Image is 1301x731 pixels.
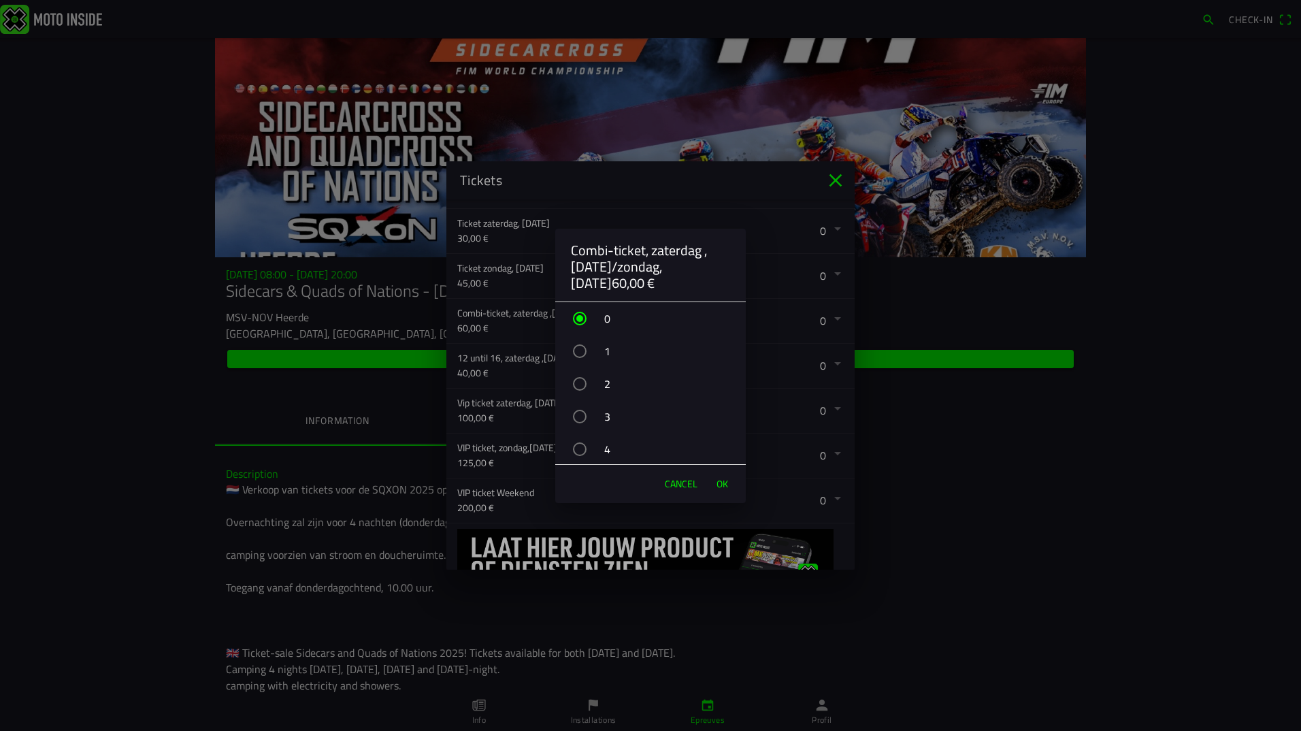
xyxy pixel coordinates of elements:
[569,432,746,466] div: 4
[569,367,746,401] div: 2
[710,470,735,498] button: OK
[569,334,746,368] div: 1
[569,302,746,336] div: 0
[658,470,704,498] button: Cancel
[717,477,728,491] span: OK
[569,400,746,434] div: 3
[571,242,730,291] h2: Combi-ticket, zaterdag ,[DATE]/zondag, [DATE]60,00 €
[665,477,697,491] span: Cancel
